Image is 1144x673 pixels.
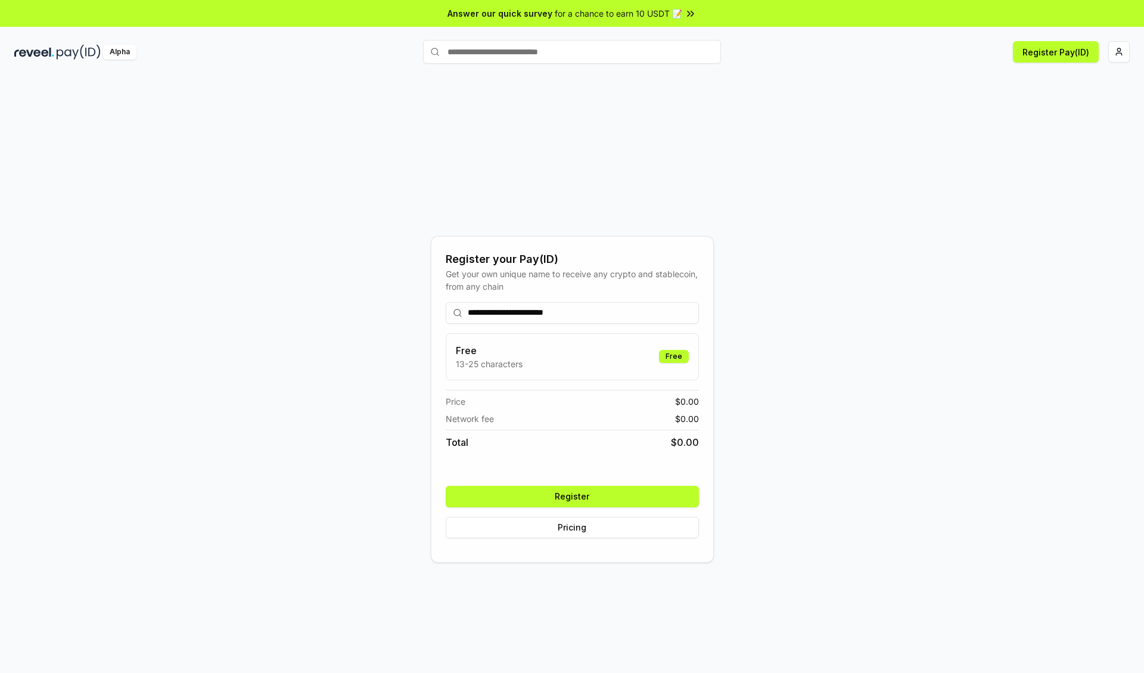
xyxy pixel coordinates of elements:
[456,343,523,358] h3: Free
[675,413,699,425] span: $ 0.00
[103,45,136,60] div: Alpha
[555,7,682,20] span: for a chance to earn 10 USDT 📝
[659,350,689,363] div: Free
[446,395,465,408] span: Price
[446,517,699,538] button: Pricing
[14,45,54,60] img: reveel_dark
[456,358,523,370] p: 13-25 characters
[1013,41,1099,63] button: Register Pay(ID)
[57,45,101,60] img: pay_id
[446,268,699,293] div: Get your own unique name to receive any crypto and stablecoin, from any chain
[447,7,552,20] span: Answer our quick survey
[446,486,699,507] button: Register
[446,251,699,268] div: Register your Pay(ID)
[446,413,494,425] span: Network fee
[675,395,699,408] span: $ 0.00
[671,435,699,449] span: $ 0.00
[446,435,468,449] span: Total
